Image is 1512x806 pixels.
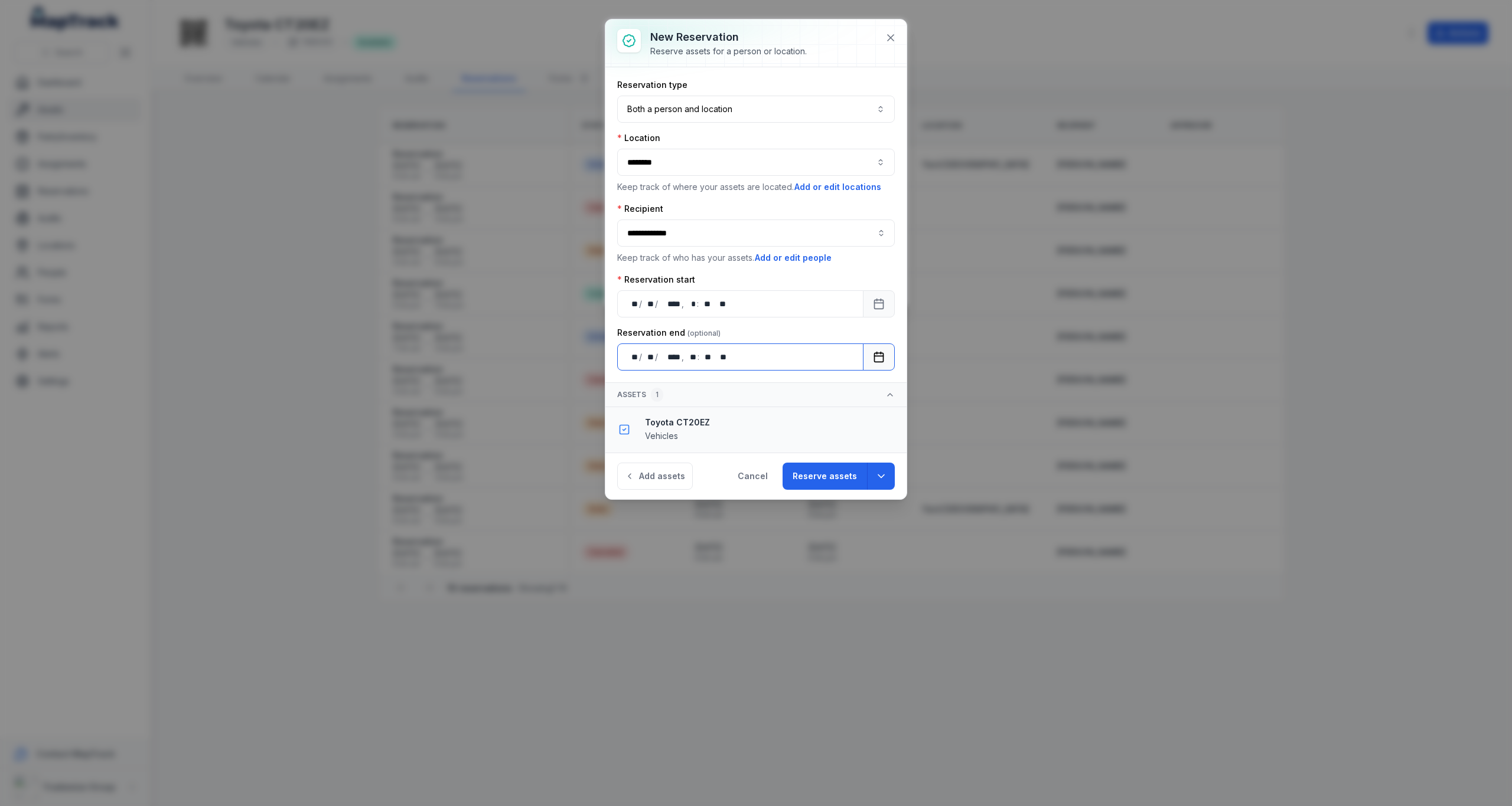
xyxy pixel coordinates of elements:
div: , [682,351,685,363]
label: Reservation start [617,274,695,286]
div: month, [643,351,655,363]
div: / [655,298,659,310]
label: Recipient [617,203,663,215]
h3: New reservation [650,29,807,45]
button: Calendar [863,290,895,317]
div: : [698,351,700,363]
button: Reserve assets [783,463,867,490]
label: Reservation type [617,79,687,91]
div: minute, [700,351,712,363]
div: month, [643,298,655,310]
button: Assets1 [605,383,907,407]
p: Keep track of who has your assets. [617,251,895,264]
button: Cancel [728,463,778,490]
div: Reserve assets for a person or location. [650,45,807,57]
div: day, [627,298,639,310]
button: Calendar [863,343,895,371]
div: minute, [700,298,712,310]
div: year, [659,298,682,310]
div: hour, [685,298,697,310]
div: 1 [651,388,663,402]
button: Add or edit locations [794,181,882,194]
div: , [682,298,685,310]
strong: Toyota CT20EZ [645,417,897,428]
button: Add assets [617,463,693,490]
div: hour, [685,351,697,363]
div: : [697,298,700,310]
button: Add or edit people [754,251,832,264]
div: day, [627,351,639,363]
span: Assets [617,388,663,402]
label: Location [617,132,660,144]
button: Both a person and location [617,96,895,123]
div: / [655,351,659,363]
div: am/pm, [714,298,727,310]
div: year, [659,351,682,363]
span: Vehicles [645,431,678,441]
p: Keep track of where your assets are located. [617,181,895,194]
div: am/pm, [715,351,728,363]
div: / [639,298,643,310]
label: Reservation end [617,327,721,339]
input: :rli:-form-item-label [617,219,895,247]
div: / [639,351,643,363]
